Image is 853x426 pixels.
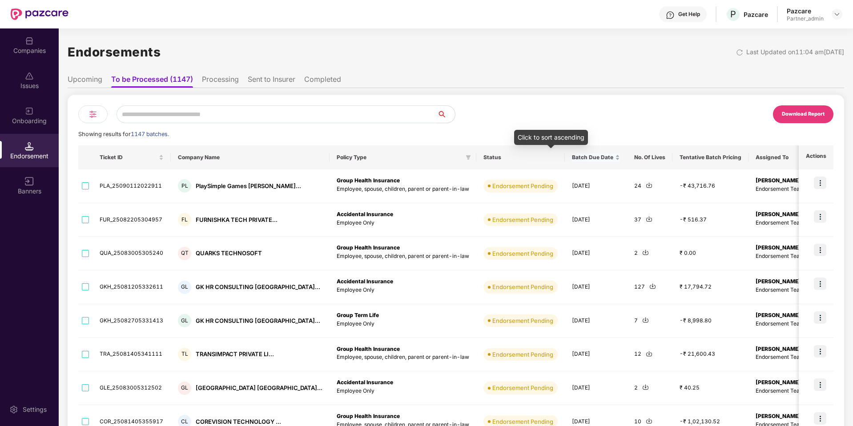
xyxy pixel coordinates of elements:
div: Click to sort ascending [514,130,588,145]
b: [PERSON_NAME] [756,379,801,386]
div: QUARKS TECHNOSOFT [196,249,262,257]
div: Endorsement Pending [492,350,553,359]
img: svg+xml;base64,PHN2ZyBpZD0iU2V0dGluZy0yMHgyMCIgeG1sbnM9Imh0dHA6Ly93d3cudzMub3JnLzIwMDAvc3ZnIiB3aW... [9,405,18,414]
img: icon [814,277,826,290]
div: GL [178,314,191,327]
img: svg+xml;base64,PHN2ZyBpZD0iUmVsb2FkLTMyeDMyIiB4bWxucz0iaHR0cDovL3d3dy53My5vcmcvMjAwMC9zdmciIHdpZH... [736,49,743,56]
b: [PERSON_NAME] [756,413,801,419]
div: Last Updated on 11:04 am[DATE] [746,47,844,57]
td: [DATE] [565,169,627,203]
b: Group Term Life [337,312,379,318]
p: Endorsement Team [756,286,805,294]
b: [PERSON_NAME] [756,177,801,184]
th: Tentative Batch Pricing [672,145,748,169]
div: Endorsement Pending [492,282,553,291]
p: Employee, spouse, children, parent or parent-in-law [337,252,469,261]
b: [PERSON_NAME] [756,346,801,352]
b: Accidental Insurance [337,379,393,386]
p: Endorsement Team [756,320,805,328]
b: [PERSON_NAME] [756,211,801,217]
span: filter [466,155,471,160]
td: GLE_25083005312502 [93,371,171,405]
p: Employee Only [337,320,469,328]
p: Employee, spouse, children, parent or parent-in-law [337,353,469,362]
td: ₹ 17,794.72 [672,270,748,304]
div: PL [178,179,191,193]
div: FURNISHKA TECH PRIVATE... [196,216,278,224]
b: Group Health Insurance [337,346,400,352]
p: Endorsement Team [756,219,805,227]
td: ₹ 0.00 [672,237,748,270]
div: Endorsement Pending [492,181,553,190]
button: search [437,105,455,123]
img: svg+xml;base64,PHN2ZyBpZD0iRG93bmxvYWQtMjR4MjQiIHhtbG5zPSJodHRwOi8vd3d3LnczLm9yZy8yMDAwL3N2ZyIgd2... [642,249,649,256]
td: -₹ 43,716.76 [672,169,748,203]
td: -₹ 21,600.43 [672,338,748,372]
div: Endorsement Pending [492,383,553,392]
span: Showing results for [78,131,169,137]
div: GL [178,382,191,395]
img: icon [814,412,826,425]
div: QT [178,247,191,260]
p: Endorsement Team [756,387,805,395]
img: svg+xml;base64,PHN2ZyBpZD0iRG93bmxvYWQtMjR4MjQiIHhtbG5zPSJodHRwOi8vd3d3LnczLm9yZy8yMDAwL3N2ZyIgd2... [649,283,656,289]
img: svg+xml;base64,PHN2ZyB3aWR0aD0iMTYiIGhlaWdodD0iMTYiIHZpZXdCb3g9IjAgMCAxNiAxNiIgZmlsbD0ibm9uZSIgeG... [25,177,34,186]
img: svg+xml;base64,PHN2ZyBpZD0iSGVscC0zMngzMiIgeG1sbnM9Imh0dHA6Ly93d3cudzMub3JnLzIwMDAvc3ZnIiB3aWR0aD... [666,11,675,20]
td: [DATE] [565,203,627,237]
p: Endorsement Team [756,252,805,261]
td: ₹ 40.25 [672,371,748,405]
div: Endorsement Pending [492,417,553,426]
td: [DATE] [565,371,627,405]
img: svg+xml;base64,PHN2ZyBpZD0iRG93bmxvYWQtMjR4MjQiIHhtbG5zPSJodHRwOi8vd3d3LnczLm9yZy8yMDAwL3N2ZyIgd2... [646,216,652,222]
td: TRA_25081405341111 [93,338,171,372]
h1: Endorsements [68,42,161,62]
td: -₹ 8,998.80 [672,304,748,338]
div: Download Report [782,110,825,118]
span: Ticket ID [100,154,157,161]
th: No. Of Lives [627,145,672,169]
span: filter [464,152,473,163]
div: FL [178,213,191,226]
img: icon [814,378,826,391]
div: GK HR CONSULTING [GEOGRAPHIC_DATA]... [196,317,320,325]
td: -₹ 516.37 [672,203,748,237]
img: svg+xml;base64,PHN2ZyB3aWR0aD0iMjAiIGhlaWdodD0iMjAiIHZpZXdCb3g9IjAgMCAyMCAyMCIgZmlsbD0ibm9uZSIgeG... [25,107,34,116]
li: To be Processed (1147) [111,75,193,88]
b: Accidental Insurance [337,211,393,217]
td: [DATE] [565,304,627,338]
span: P [730,9,736,20]
div: TRANSIMPACT PRIVATE LI... [196,350,274,358]
img: svg+xml;base64,PHN2ZyBpZD0iRG93bmxvYWQtMjR4MjQiIHhtbG5zPSJodHRwOi8vd3d3LnczLm9yZy8yMDAwL3N2ZyIgd2... [646,418,652,424]
td: QUA_25083005305240 [93,237,171,270]
img: svg+xml;base64,PHN2ZyBpZD0iRG93bmxvYWQtMjR4MjQiIHhtbG5zPSJodHRwOi8vd3d3LnczLm9yZy8yMDAwL3N2ZyIgd2... [646,350,652,357]
div: Partner_admin [787,15,824,22]
td: PLA_25090112022911 [93,169,171,203]
img: svg+xml;base64,PHN2ZyBpZD0iSXNzdWVzX2Rpc2FibGVkIiB4bWxucz0iaHR0cDovL3d3dy53My5vcmcvMjAwMC9zdmciIH... [25,72,34,80]
td: GKH_25081205332611 [93,270,171,304]
th: Company Name [171,145,330,169]
p: Employee Only [337,219,469,227]
p: Endorsement Team [756,353,805,362]
li: Upcoming [68,75,102,88]
th: Actions [799,145,833,169]
b: [PERSON_NAME] [756,244,801,251]
div: Pazcare [787,7,824,15]
td: FUR_25082205304957 [93,203,171,237]
div: Get Help [678,11,700,18]
li: Sent to Insurer [248,75,295,88]
td: [DATE] [565,338,627,372]
img: svg+xml;base64,PHN2ZyBpZD0iRG93bmxvYWQtMjR4MjQiIHhtbG5zPSJodHRwOi8vd3d3LnczLm9yZy8yMDAwL3N2ZyIgd2... [642,384,649,390]
div: GL [178,281,191,294]
div: 2 [634,384,665,392]
b: [PERSON_NAME] [756,312,801,318]
img: svg+xml;base64,PHN2ZyBpZD0iRHJvcGRvd24tMzJ4MzIiIHhtbG5zPSJodHRwOi8vd3d3LnczLm9yZy8yMDAwL3N2ZyIgd2... [833,11,841,18]
div: [GEOGRAPHIC_DATA] [GEOGRAPHIC_DATA]... [196,384,322,392]
p: Employee Only [337,387,469,395]
div: 2 [634,249,665,257]
img: svg+xml;base64,PHN2ZyB4bWxucz0iaHR0cDovL3d3dy53My5vcmcvMjAwMC9zdmciIHdpZHRoPSIyNCIgaGVpZ2h0PSIyNC... [88,109,98,120]
img: icon [814,311,826,324]
p: Employee Only [337,286,469,294]
th: Ticket ID [93,145,171,169]
img: icon [814,345,826,358]
div: 127 [634,283,665,291]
